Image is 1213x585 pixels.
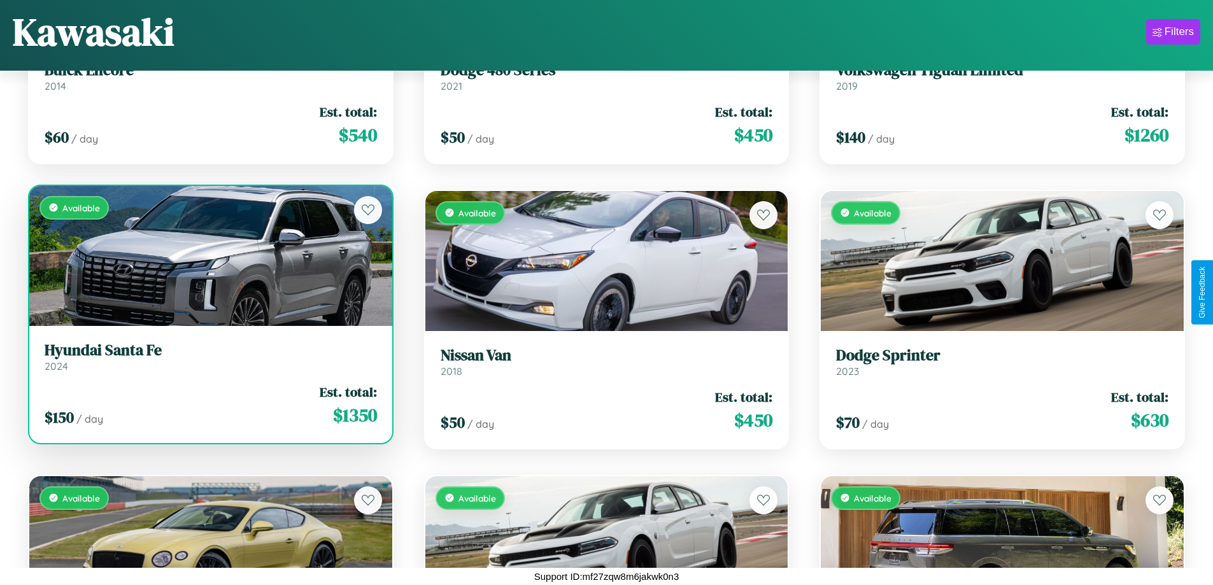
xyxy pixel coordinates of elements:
a: Dodge 480 Series2021 [441,61,773,92]
span: Available [854,208,891,218]
h3: Dodge Sprinter [836,346,1168,365]
h1: Kawasaki [13,6,174,58]
a: Volkswagen Tiguan Limited2019 [836,61,1168,92]
span: Est. total: [320,383,377,401]
span: Available [62,202,100,213]
h3: Buick Encore [45,61,377,80]
h3: Dodge 480 Series [441,61,773,80]
span: Est. total: [320,102,377,121]
span: Available [458,493,496,504]
span: Est. total: [1111,388,1168,406]
span: 2023 [836,365,859,377]
span: Available [854,493,891,504]
span: $ 150 [45,407,74,428]
a: Dodge Sprinter2023 [836,346,1168,377]
span: 2024 [45,360,68,372]
span: Est. total: [715,388,772,406]
span: / day [868,132,895,145]
span: / day [467,418,494,430]
span: $ 540 [339,122,377,148]
span: / day [76,412,103,425]
h3: Hyundai Santa Fe [45,341,377,360]
button: Filters [1146,19,1200,45]
span: $ 630 [1131,407,1168,433]
span: Est. total: [1111,102,1168,121]
span: Est. total: [715,102,772,121]
span: 2021 [441,80,462,92]
span: 2019 [836,80,858,92]
span: 2018 [441,365,462,377]
span: $ 70 [836,412,860,433]
span: / day [467,132,494,145]
span: $ 1260 [1124,122,1168,148]
span: $ 50 [441,412,465,433]
span: $ 450 [734,407,772,433]
span: 2014 [45,80,66,92]
span: $ 140 [836,127,865,148]
div: Filters [1165,25,1194,38]
span: $ 50 [441,127,465,148]
h3: Nissan Van [441,346,773,365]
span: Available [62,493,100,504]
span: $ 450 [734,122,772,148]
span: $ 60 [45,127,69,148]
h3: Volkswagen Tiguan Limited [836,61,1168,80]
span: / day [71,132,98,145]
span: / day [862,418,889,430]
a: Hyundai Santa Fe2024 [45,341,377,372]
a: Nissan Van2018 [441,346,773,377]
span: Available [458,208,496,218]
span: $ 1350 [333,402,377,428]
a: Buick Encore2014 [45,61,377,92]
div: Give Feedback [1198,267,1207,318]
p: Support ID: mf27zqw8m6jakwk0n3 [534,568,679,585]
